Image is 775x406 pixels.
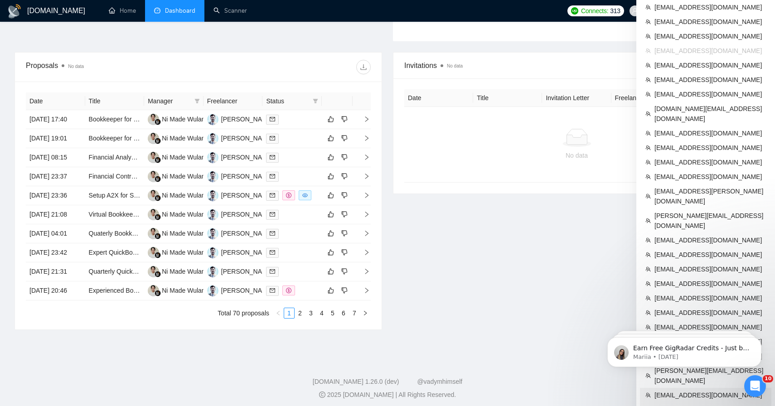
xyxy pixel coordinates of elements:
[328,116,334,123] span: like
[339,114,350,125] button: dislike
[26,205,85,224] td: [DATE] 21:08
[341,211,348,218] span: dislike
[654,17,766,27] span: [EMAIL_ADDRESS][DOMAIN_NAME]
[645,174,651,179] span: team
[610,6,620,16] span: 313
[207,267,273,275] a: AM[PERSON_NAME]
[26,148,85,167] td: [DATE] 08:15
[645,77,651,82] span: team
[276,310,281,316] span: left
[207,286,273,294] a: AM[PERSON_NAME]
[341,268,348,275] span: dislike
[341,287,348,294] span: dislike
[360,308,371,319] button: right
[542,89,611,107] th: Invitation Letter
[286,288,291,293] span: dollar
[594,318,775,382] iframe: Intercom notifications message
[357,63,370,71] span: download
[85,262,145,281] td: Quarterly QuickBooks Online Reconciliation Specialist Needed
[221,171,273,181] div: [PERSON_NAME]
[645,92,651,97] span: team
[654,128,766,138] span: [EMAIL_ADDRESS][DOMAIN_NAME]
[338,308,349,319] li: 6
[473,89,542,107] th: Title
[218,308,269,319] li: Total 70 proposals
[447,63,463,68] span: No data
[356,154,370,160] span: right
[654,279,766,289] span: [EMAIL_ADDRESS][DOMAIN_NAME]
[203,92,263,110] th: Freelancer
[317,308,327,318] a: 4
[313,98,318,104] span: filter
[356,116,370,122] span: right
[162,285,216,295] div: Ni Made Wulandari
[328,268,334,275] span: like
[89,116,201,123] a: Bookkeeper for small cleaning company
[266,96,309,106] span: Status
[339,308,349,318] a: 6
[328,249,334,256] span: like
[162,133,216,143] div: Ni Made Wulandari
[412,150,742,160] div: No data
[645,34,651,39] span: team
[654,211,766,231] span: [PERSON_NAME][EMAIL_ADDRESS][DOMAIN_NAME]
[155,138,161,144] img: gigradar-bm.png
[341,192,348,199] span: dislike
[328,211,334,218] span: like
[162,152,216,162] div: Ni Made Wulandari
[417,378,462,385] a: @vadymhimself
[221,114,273,124] div: [PERSON_NAME]
[325,228,336,239] button: like
[207,134,273,141] a: AM[PERSON_NAME]
[645,145,651,150] span: team
[270,193,275,198] span: mail
[328,308,338,318] a: 5
[356,135,370,141] span: right
[295,308,305,319] li: 2
[162,228,216,238] div: Ni Made Wulandari
[89,135,239,142] a: Bookkeeper for Home Building/Remodeling Company
[207,285,218,296] img: AM
[339,209,350,220] button: dislike
[26,243,85,262] td: [DATE] 23:42
[89,154,264,161] a: Financial Analyst + Bookkeeper + E-com Performance Tracker
[207,248,273,256] a: AM[PERSON_NAME]
[645,48,651,53] span: team
[645,310,651,315] span: team
[654,143,766,153] span: [EMAIL_ADDRESS][DOMAIN_NAME]
[26,281,85,300] td: [DATE] 20:46
[305,308,316,319] li: 3
[85,110,145,129] td: Bookkeeper for small cleaning company
[313,378,399,385] a: [DOMAIN_NAME] 1.26.0 (dev)
[148,114,159,125] img: NM
[645,392,651,398] span: team
[645,193,651,199] span: team
[654,60,766,70] span: [EMAIL_ADDRESS][DOMAIN_NAME]
[68,64,84,69] span: No data
[207,210,273,217] a: AM[PERSON_NAME]
[221,209,273,219] div: [PERSON_NAME]
[645,266,651,272] span: team
[645,237,651,243] span: team
[327,308,338,319] li: 5
[26,60,199,74] div: Proposals
[654,250,766,260] span: [EMAIL_ADDRESS][DOMAIN_NAME]
[744,375,766,397] iframe: Intercom live chat
[654,157,766,167] span: [EMAIL_ADDRESS][DOMAIN_NAME]
[295,308,305,318] a: 2
[207,228,218,239] img: AM
[89,268,265,275] a: Quarterly QuickBooks Online Reconciliation Specialist Needed
[654,89,766,99] span: [EMAIL_ADDRESS][DOMAIN_NAME]
[26,224,85,243] td: [DATE] 04:01
[325,285,336,296] button: like
[148,152,159,163] img: NM
[162,266,216,276] div: Ni Made Wulandari
[155,271,161,277] img: gigradar-bm.png
[328,230,334,237] span: like
[360,308,371,319] li: Next Page
[221,285,273,295] div: [PERSON_NAME]
[339,266,350,277] button: dislike
[155,290,161,296] img: gigradar-bm.png
[154,7,160,14] span: dashboard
